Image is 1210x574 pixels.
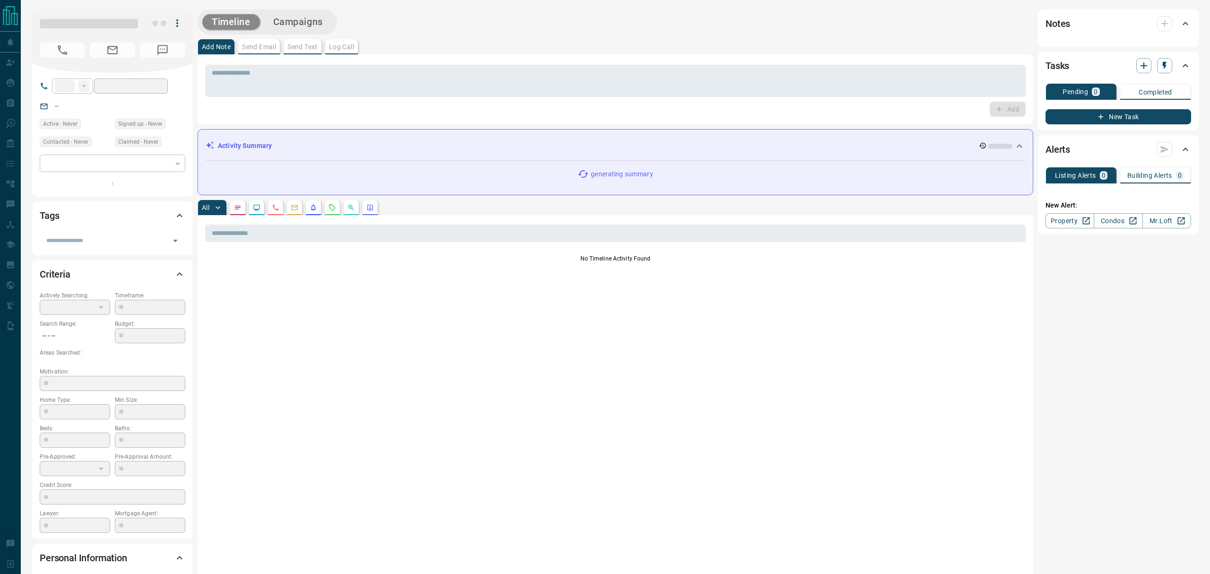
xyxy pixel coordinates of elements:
p: Pre-Approved: [40,452,110,461]
svg: Emails [291,204,298,211]
p: Beds: [40,424,110,433]
p: -- - -- [40,328,110,344]
span: Signed up - Never [118,119,163,129]
h2: Alerts [1046,142,1070,157]
div: Criteria [40,263,185,286]
span: Contacted - Never [43,137,88,147]
p: Min Size: [115,396,185,404]
div: Activity Summary [206,137,1025,155]
div: Tasks [1046,54,1191,77]
p: Lawyer: [40,509,110,518]
p: Building Alerts [1127,172,1172,179]
p: Pre-Approval Amount: [115,452,185,461]
p: Areas Searched: [40,348,185,357]
svg: Calls [272,204,279,211]
p: Budget: [115,320,185,328]
span: No Email [90,43,135,58]
div: Tags [40,204,185,227]
svg: Requests [328,204,336,211]
p: Search Range: [40,320,110,328]
p: Baths: [115,424,185,433]
h2: Criteria [40,267,70,282]
p: Actively Searching: [40,291,110,300]
h2: Tasks [1046,58,1069,73]
p: Timeframe: [115,291,185,300]
span: No Number [140,43,185,58]
p: Credit Score: [40,481,185,489]
p: generating summary [591,169,653,179]
button: Timeline [202,14,260,30]
span: Claimed - Never [118,137,158,147]
button: New Task [1046,109,1191,124]
h2: Personal Information [40,550,127,565]
p: Home Type: [40,396,110,404]
p: Add Note [202,43,231,50]
p: All [202,204,209,211]
p: Pending [1063,88,1088,95]
p: New Alert: [1046,200,1191,210]
p: Completed [1139,89,1172,96]
div: Personal Information [40,547,185,569]
svg: Opportunities [347,204,355,211]
h2: Tags [40,208,59,223]
a: Mr.Loft [1142,213,1191,228]
span: Active - Never [43,119,78,129]
button: Campaigns [264,14,332,30]
a: Property [1046,213,1094,228]
p: 0 [1178,172,1182,179]
button: Open [169,234,182,247]
a: Condos [1094,213,1142,228]
p: 0 [1094,88,1098,95]
svg: Lead Browsing Activity [253,204,260,211]
p: 0 [1102,172,1106,179]
p: Listing Alerts [1055,172,1096,179]
span: No Number [40,43,85,58]
p: Motivation: [40,367,185,376]
div: Notes [1046,12,1191,35]
svg: Agent Actions [366,204,374,211]
p: Mortgage Agent: [115,509,185,518]
svg: Notes [234,204,242,211]
a: -- [55,102,59,110]
p: Activity Summary [218,141,272,151]
div: Alerts [1046,138,1191,161]
svg: Listing Alerts [310,204,317,211]
p: No Timeline Activity Found [205,254,1026,263]
h2: Notes [1046,16,1070,31]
